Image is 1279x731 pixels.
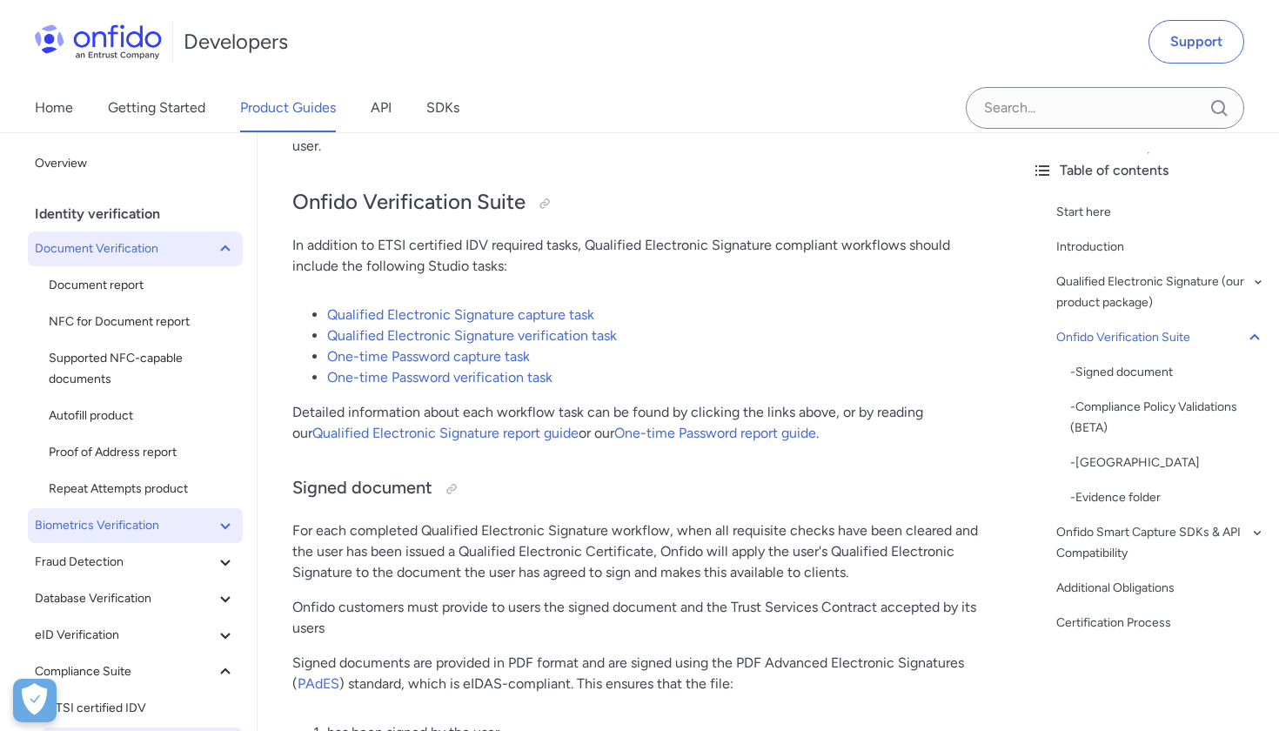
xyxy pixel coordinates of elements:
a: Qualified Electronic Signature verification task [327,327,617,344]
div: - Signed document [1070,362,1265,383]
a: NFC for Document report [42,305,243,339]
a: Additional Obligations [1056,578,1265,599]
button: Biometrics Verification [28,508,243,543]
a: Home [35,84,73,132]
button: Compliance Suite [28,654,243,689]
h3: Signed document [292,475,983,503]
div: Table of contents [1032,160,1265,181]
a: SDKs [426,84,459,132]
a: Introduction [1056,237,1265,258]
a: Qualified Electronic Signature capture task [327,306,594,323]
span: Repeat Attempts product [49,479,236,500]
a: -Evidence folder [1070,487,1265,508]
a: API [371,84,392,132]
button: Fraud Detection [28,545,243,580]
a: Certification Process [1056,613,1265,634]
h1: Developers [184,28,288,56]
button: Database Verification [28,581,243,616]
a: PAdES [298,675,339,692]
a: -Compliance Policy Validations (BETA) [1070,397,1265,439]
a: Proof of Address report [42,435,243,470]
span: Overview [35,153,236,174]
p: Detailed information about each workflow task can be found by clicking the links above, or by rea... [292,402,983,444]
button: Document Verification [28,231,243,266]
a: -[GEOGRAPHIC_DATA] [1070,453,1265,473]
a: Document report [42,268,243,303]
a: One-time Password capture task [327,348,530,365]
span: Document Verification [35,238,215,259]
a: Qualified Electronic Signature report guide [312,425,579,441]
span: Autofill product [49,406,236,426]
span: Compliance Suite [35,661,215,682]
p: It is to ensure these parameters are aligned to provide a unified language experience to the user. [292,115,983,157]
a: ETSI certified IDV [42,691,243,726]
p: Signed documents are provided in PDF format and are signed using the PDF Advanced Electronic Sign... [292,653,983,694]
a: Overview [28,146,243,181]
span: Supported NFC-capable documents [49,348,236,390]
a: Support [1148,20,1244,64]
h2: Onfido Verification Suite [292,188,983,218]
a: Repeat Attempts product [42,472,243,506]
div: - Evidence folder [1070,487,1265,508]
a: Onfido Smart Capture SDKs & API Compatibility [1056,522,1265,564]
p: Onfido customers must provide to users the signed document and the Trust Services Contract accept... [292,597,983,639]
span: Database Verification [35,588,215,609]
span: NFC for Document report [49,312,236,332]
div: Cookie Preferences [13,679,57,722]
a: Getting Started [108,84,205,132]
p: In addition to ETSI certified IDV required tasks, Qualified Electronic Signature compliant workfl... [292,235,983,277]
img: Onfido Logo [35,24,162,59]
span: Proof of Address report [49,442,236,463]
span: Biometrics Verification [35,515,215,536]
a: Autofill product [42,399,243,433]
a: Onfido Verification Suite [1056,327,1265,348]
div: - [GEOGRAPHIC_DATA] [1070,453,1265,473]
a: Start here [1056,202,1265,223]
a: Product Guides [240,84,336,132]
span: Document report [49,275,236,296]
span: ETSI certified IDV [49,698,236,719]
a: Supported NFC-capable documents [42,341,243,397]
a: One-time Password verification task [327,369,552,386]
button: Open Preferences [13,679,57,722]
span: Fraud Detection [35,552,215,573]
p: For each completed Qualified Electronic Signature workflow, when all requisite checks have been c... [292,520,983,583]
div: Identity verification [35,197,250,231]
a: -Signed document [1070,362,1265,383]
span: eID Verification [35,625,215,646]
div: - Compliance Policy Validations (BETA) [1070,397,1265,439]
input: Onfido search input field [966,87,1244,129]
button: eID Verification [28,618,243,653]
a: Qualified Electronic Signature (our product package) [1056,272,1265,313]
a: One-time Password report guide [614,425,816,441]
